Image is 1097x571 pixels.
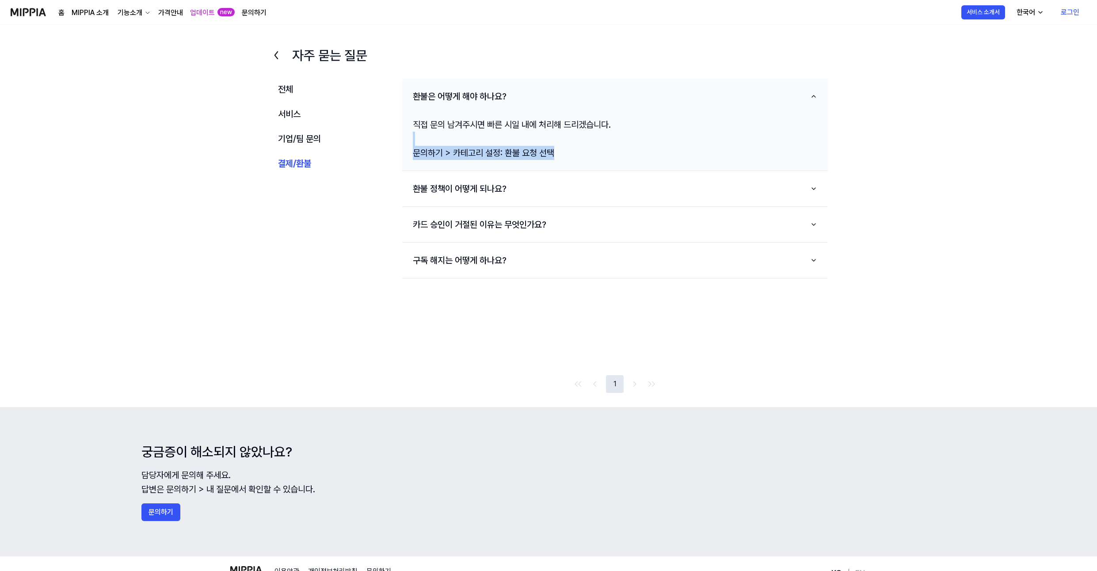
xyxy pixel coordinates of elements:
h1: 궁금증이 해소되지 않았나요? [141,442,956,461]
a: 가격안내 [158,8,183,18]
button: 서비스 [269,103,381,125]
button: 환불 정책이 어떻게 되나요? [402,175,828,203]
button: 카드 승인이 거절된 이유는 무엇인가요? [402,210,828,239]
button: 구독 해지는 어떻게 하나요? [402,246,828,274]
h1: 자주 묻는 질문 [292,46,828,65]
a: 문의하기 [242,8,267,18]
div: 한국어 [1015,7,1037,18]
button: 기업/팀 문의 [269,128,381,149]
a: MIPPIA 소개 [72,8,109,18]
button: 한국어 [1009,4,1049,21]
a: 문의하기 [141,503,956,521]
button: 환불은 어떻게 해야 하나요? [402,82,828,110]
p: 담당자에게 문의해 주세요. 답변은 문의하기 > 내 질문에서 확인할 수 있습니다. [141,468,956,496]
div: 기능소개 [116,8,144,18]
button: 서비스 소개서 [961,5,1005,19]
a: 업데이트 [190,8,215,18]
button: 전체 [269,79,381,100]
button: 결제/환불 [269,153,381,174]
div: new [217,8,235,17]
button: 문의하기 [141,503,180,521]
a: 홈 [58,8,65,18]
button: 1 [606,375,624,393]
div: 환불은 어떻게 해야 하나요? [402,110,828,167]
button: 기능소개 [116,8,151,18]
div: 직접 문의 남겨주시면 빠른 시일 내에 처리해 드리겠습니다. 문의하기 > 카테고리 설정: 환불 요청 선택 [402,110,828,167]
